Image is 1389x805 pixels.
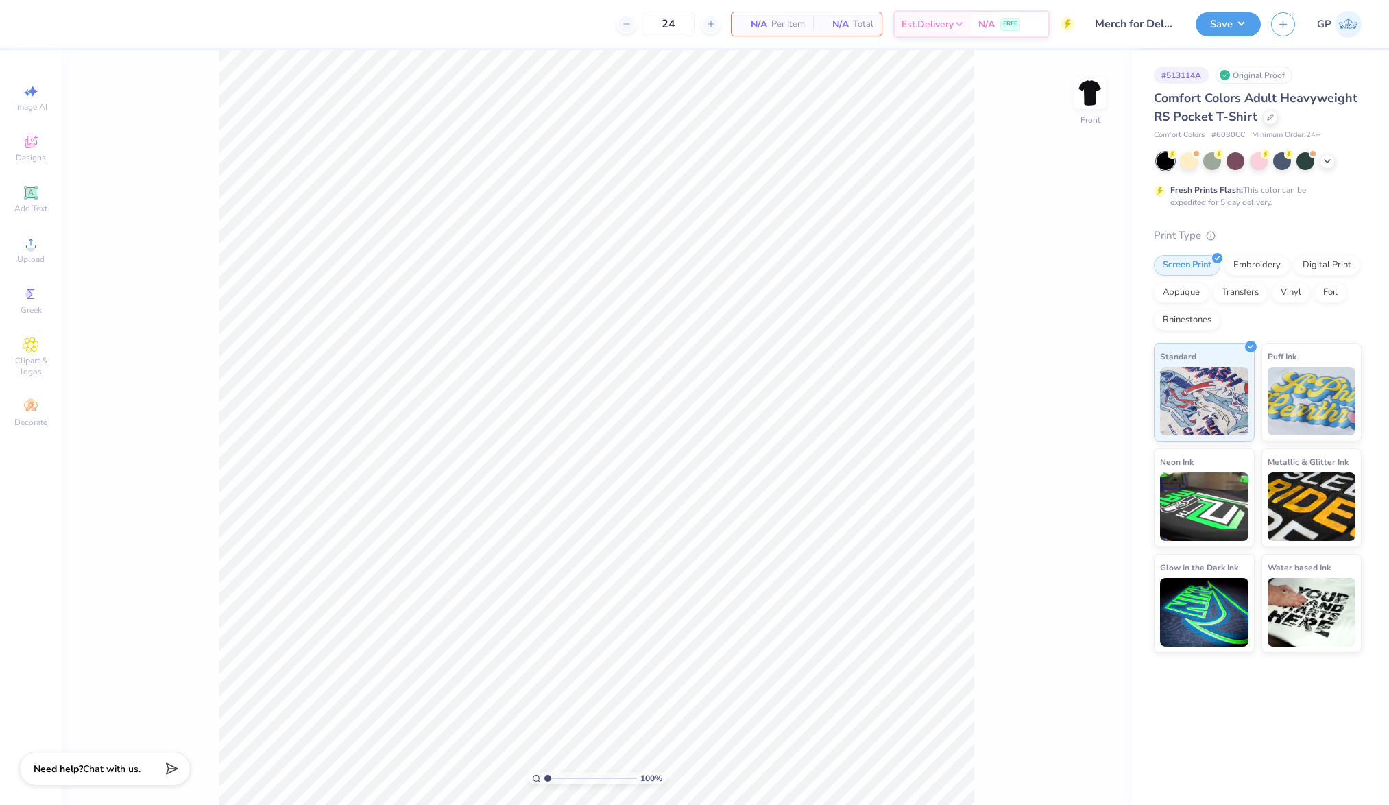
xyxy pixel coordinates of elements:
span: Clipart & logos [7,355,55,377]
img: Puff Ink [1268,367,1356,435]
div: Screen Print [1154,255,1220,276]
span: Puff Ink [1268,349,1296,363]
div: Digital Print [1294,255,1360,276]
div: Vinyl [1272,283,1310,303]
div: This color can be expedited for 5 day delivery. [1170,184,1339,208]
img: Metallic & Glitter Ink [1268,472,1356,541]
span: Glow in the Dark Ink [1160,560,1238,575]
span: 100 % [640,772,662,784]
a: GP [1317,11,1362,38]
div: Rhinestones [1154,310,1220,331]
div: Embroidery [1224,255,1290,276]
span: Greek [21,304,42,315]
span: Comfort Colors Adult Heavyweight RS Pocket T-Shirt [1154,90,1357,125]
span: N/A [978,17,995,32]
img: Glow in the Dark Ink [1160,578,1248,647]
span: Metallic & Glitter Ink [1268,455,1349,469]
img: Water based Ink [1268,578,1356,647]
span: Designs [16,152,46,163]
img: Neon Ink [1160,472,1248,541]
div: Foil [1314,283,1346,303]
span: Per Item [771,17,805,32]
img: Gene Padilla [1335,11,1362,38]
span: Image AI [15,101,47,112]
span: N/A [821,17,849,32]
div: Original Proof [1216,67,1292,84]
img: Front [1076,80,1104,107]
span: Total [853,17,873,32]
span: Upload [17,254,45,265]
div: Transfers [1213,283,1268,303]
input: – – [642,12,695,36]
span: Est. Delivery [902,17,954,32]
span: Neon Ink [1160,455,1194,469]
span: Decorate [14,417,47,428]
div: Print Type [1154,228,1362,243]
img: Standard [1160,367,1248,435]
span: # 6030CC [1211,130,1245,141]
span: FREE [1003,19,1017,29]
span: Add Text [14,203,47,214]
button: Save [1196,12,1261,36]
span: GP [1317,16,1331,32]
strong: Fresh Prints Flash: [1170,184,1243,195]
strong: Need help? [34,762,83,776]
span: Chat with us. [83,762,141,776]
span: Minimum Order: 24 + [1252,130,1320,141]
div: Applique [1154,283,1209,303]
div: # 513114A [1154,67,1209,84]
span: Water based Ink [1268,560,1331,575]
div: Front [1080,114,1100,126]
input: Untitled Design [1085,10,1185,38]
span: N/A [740,17,767,32]
span: Comfort Colors [1154,130,1205,141]
span: Standard [1160,349,1196,363]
